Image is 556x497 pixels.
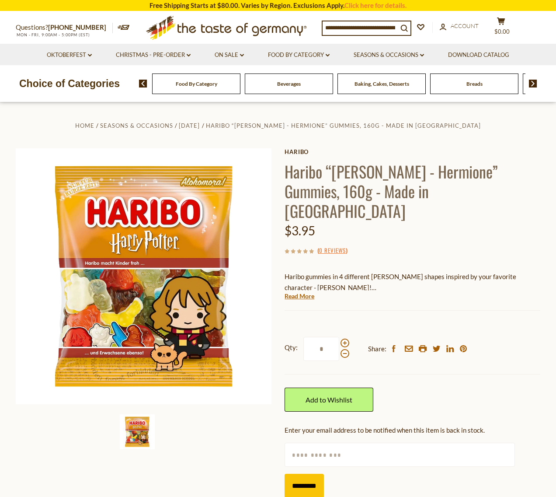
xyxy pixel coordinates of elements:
[440,21,479,31] a: Account
[139,80,147,87] img: previous arrow
[488,17,514,39] button: $0.00
[48,23,106,31] a: [PHONE_NUMBER]
[285,425,540,436] div: Enter your email address to be notified when this item is back in stock.
[285,342,298,353] strong: Qty:
[215,50,244,60] a: On Sale
[206,122,481,129] a: Haribo “[PERSON_NAME] - Hermione” Gummies, 160g - Made in [GEOGRAPHIC_DATA]
[179,122,200,129] a: [DATE]
[354,50,424,60] a: Seasons & Occasions
[100,122,173,129] a: Seasons & Occasions
[285,161,540,220] h1: Haribo “[PERSON_NAME] - Hermione” Gummies, 160g - Made in [GEOGRAPHIC_DATA]
[466,80,483,87] a: Breads
[448,50,509,60] a: Download Catalog
[451,22,479,29] span: Account
[344,1,407,9] a: Click here for details.
[116,50,191,60] a: Christmas - PRE-ORDER
[47,50,92,60] a: Oktoberfest
[176,80,217,87] a: Food By Category
[285,388,373,412] a: Add to Wishlist
[120,414,155,449] img: Haribo Harry Potter - Hermione
[354,80,409,87] a: Baking, Cakes, Desserts
[285,271,540,293] p: Haribo gummies in 4 different [PERSON_NAME] shapes inspired by your favorite character - [PERSON_...
[285,223,315,238] span: $3.95
[16,22,113,33] p: Questions?
[75,122,94,129] a: Home
[317,246,347,255] span: ( )
[16,32,90,37] span: MON - FRI, 9:00AM - 5:00PM (EST)
[277,80,301,87] a: Beverages
[529,80,537,87] img: next arrow
[494,28,510,35] span: $0.00
[319,246,346,255] a: 0 Reviews
[285,148,540,155] a: Haribo
[368,343,386,354] span: Share:
[16,148,271,404] img: Haribo Harry Potter - Hermione
[285,292,314,301] a: Read More
[303,337,339,361] input: Qty:
[268,50,330,60] a: Food By Category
